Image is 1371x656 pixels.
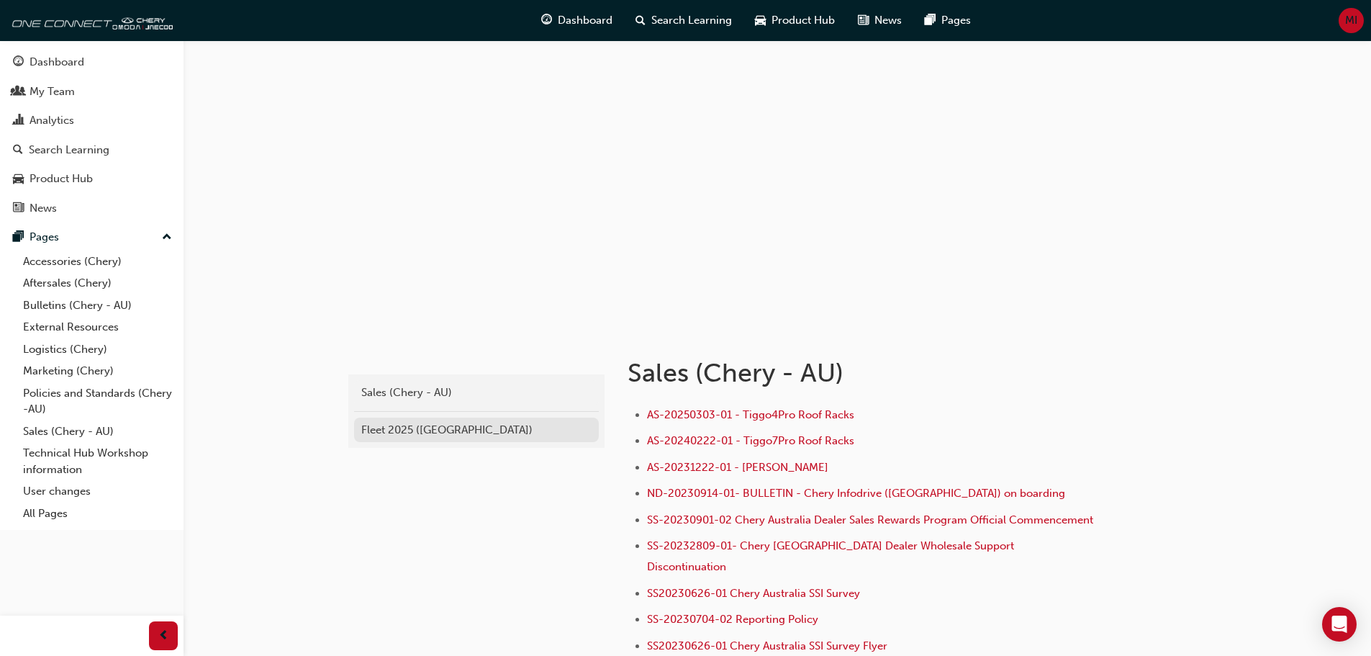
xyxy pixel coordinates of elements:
[13,114,24,127] span: chart-icon
[13,202,24,215] span: news-icon
[17,503,178,525] a: All Pages
[647,461,828,474] a: AS-20231222-01 - [PERSON_NAME]
[772,12,835,29] span: Product Hub
[530,6,624,35] a: guage-iconDashboard
[624,6,743,35] a: search-iconSearch Learning
[647,434,854,447] a: AS-20240222-01 - Tiggo7Pro Roof Racks
[17,338,178,361] a: Logistics (Chery)
[913,6,982,35] a: pages-iconPages
[13,173,24,186] span: car-icon
[1345,12,1357,29] span: MI
[6,49,178,76] a: Dashboard
[354,418,599,443] a: Fleet 2025 ([GEOGRAPHIC_DATA])
[361,422,592,439] div: Fleet 2025 ([GEOGRAPHIC_DATA])
[647,487,1065,500] a: ND-20230914-01- BULLETIN - Chery Infodrive ([GEOGRAPHIC_DATA]) on boarding
[30,54,84,71] div: Dashboard
[17,272,178,295] a: Aftersales (Chery)
[17,421,178,443] a: Sales (Chery - AU)
[647,408,854,421] a: AS-20250303-01 - Tiggo4Pro Roof Racks
[941,12,971,29] span: Pages
[29,142,109,158] div: Search Learning
[6,137,178,163] a: Search Learning
[647,513,1093,526] a: SS-20230901-02 Chery Australia Dealer Sales Rewards Program Official Commencement
[6,195,178,222] a: News
[17,316,178,338] a: External Resources
[6,46,178,224] button: DashboardMy TeamAnalyticsSearch LearningProduct HubNews
[6,224,178,251] button: Pages
[1322,607,1357,642] div: Open Intercom Messenger
[30,84,75,100] div: My Team
[874,12,902,29] span: News
[925,12,936,30] span: pages-icon
[30,200,57,217] div: News
[846,6,913,35] a: news-iconNews
[558,12,612,29] span: Dashboard
[6,166,178,192] a: Product Hub
[13,144,23,157] span: search-icon
[755,12,766,30] span: car-icon
[30,112,74,129] div: Analytics
[635,12,646,30] span: search-icon
[647,613,818,626] a: SS-20230704-02 Reporting Policy
[162,228,172,247] span: up-icon
[30,171,93,187] div: Product Hub
[13,86,24,99] span: people-icon
[858,12,869,30] span: news-icon
[17,360,178,382] a: Marketing (Chery)
[361,385,592,401] div: Sales (Chery - AU)
[628,357,1100,389] h1: Sales (Chery - AU)
[647,587,860,600] a: SS20230626-01 Chery Australia SSI Survey
[647,639,887,652] a: SS20230626-01 Chery Australia SSI Survey Flyer
[30,229,59,246] div: Pages
[13,231,24,244] span: pages-icon
[13,56,24,69] span: guage-icon
[541,12,552,30] span: guage-icon
[354,380,599,405] a: Sales (Chery - AU)
[17,480,178,503] a: User changes
[17,382,178,421] a: Policies and Standards (Chery -AU)
[17,295,178,317] a: Bulletins (Chery - AU)
[6,78,178,105] a: My Team
[647,539,1017,573] a: SS-20232809-01- Chery [GEOGRAPHIC_DATA] Dealer Wholesale Support Discontinuation
[651,12,732,29] span: Search Learning
[743,6,846,35] a: car-iconProduct Hub
[1339,8,1364,33] button: MI
[17,442,178,480] a: Technical Hub Workshop information
[17,251,178,273] a: Accessories (Chery)
[7,6,173,35] img: oneconnect
[158,627,169,645] span: prev-icon
[6,107,178,134] a: Analytics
